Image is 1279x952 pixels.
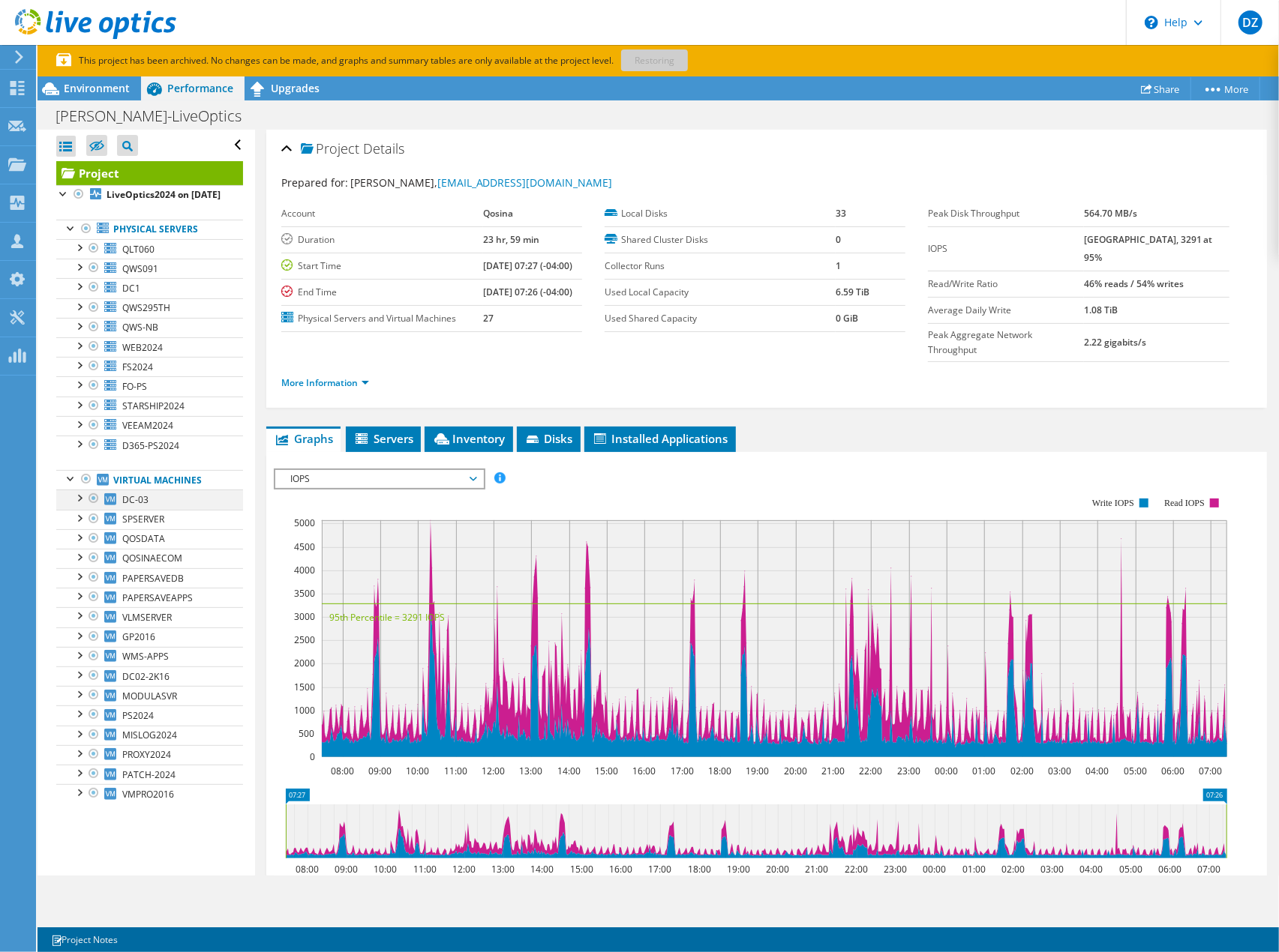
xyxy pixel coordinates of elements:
[274,431,333,446] span: Graphs
[299,727,314,740] text: 500
[281,175,348,190] label: Prepared for:
[570,863,593,876] text: 15:00
[56,765,243,784] a: PATCH-2024
[56,784,243,804] a: VMPRO2016
[483,207,513,220] b: Qosina
[122,552,182,564] span: QOSINAECOM
[452,863,476,876] text: 12:00
[56,416,243,436] a: VEEAM2024
[605,285,836,300] label: Used Local Capacity
[530,863,554,876] text: 14:00
[122,788,174,801] span: VMPRO2016
[353,431,413,446] span: Servers
[56,745,243,765] a: PROXY2024
[331,765,354,777] text: 08:00
[281,259,483,274] label: Start Time
[56,357,243,376] a: FS2024
[281,311,483,326] label: Physical Servers and Virtual Machines
[1130,77,1191,100] a: Share
[122,513,164,525] span: SPSERVER
[329,611,445,624] text: 95th Percentile = 3291 IOPS
[167,81,233,95] span: Performance
[49,108,265,124] h1: [PERSON_NAME]-LiveOptics
[1158,863,1181,876] text: 06:00
[605,259,836,274] label: Collector Runs
[335,863,358,876] text: 09:00
[56,588,243,607] a: PAPERSAVEAPPS
[56,705,243,725] a: PS2024
[483,312,494,325] b: 27
[294,610,315,623] text: 3000
[605,232,836,247] label: Shared Cluster Disks
[122,748,171,761] span: PROXY2024
[368,765,392,777] text: 09:00
[56,318,243,337] a: QWS-NB
[836,312,858,325] b: 0 GiB
[1124,765,1147,777] text: 05:00
[1001,863,1025,876] text: 02:00
[766,863,789,876] text: 20:00
[413,863,437,876] text: 11:00
[56,161,243,185] a: Project
[437,175,613,190] a: [EMAIL_ADDRESS][DOMAIN_NAME]
[671,765,694,777] text: 17:00
[294,704,315,717] text: 1000
[122,768,176,781] span: PATCH-2024
[363,139,404,157] span: Details
[519,765,542,777] text: 13:00
[56,627,243,647] a: GP2016
[836,259,841,272] b: 1
[122,630,155,643] span: GP2016
[406,765,429,777] text: 10:00
[859,765,882,777] text: 22:00
[1238,10,1262,34] span: DZ
[491,863,515,876] text: 13:00
[1084,233,1213,264] b: [GEOGRAPHIC_DATA], 3291 at 95%
[281,285,483,300] label: End Time
[432,431,506,446] span: Inventory
[56,686,243,705] a: MODULASVR
[122,301,170,314] span: QWS295TH
[1085,765,1109,777] text: 04:00
[56,278,243,298] a: DC1
[56,298,243,318] a: QWS295TH
[821,765,845,777] text: 21:00
[928,206,1083,221] label: Peak Disk Throughput
[928,277,1083,292] label: Read/Write Ratio
[294,540,315,553] text: 4500
[56,568,243,588] a: PAPERSAVEDB
[122,729,177,741] span: MISLOG2024
[122,419,173,432] span: VEEAM2024
[482,765,505,777] text: 12:00
[64,81,130,95] span: Environment
[727,863,750,876] text: 19:00
[294,657,315,669] text: 2000
[708,765,731,777] text: 18:00
[294,633,315,646] text: 2500
[56,607,243,627] a: VLMSERVER
[122,611,172,624] span: VLMSERVER
[56,647,243,666] a: WMS-APPS
[122,670,170,683] span: DC02-2K16
[283,470,476,488] span: IOPS
[935,765,958,777] text: 00:00
[605,206,836,221] label: Local Disks
[122,532,165,545] span: QOSDATA
[56,337,243,357] a: WEB2024
[122,380,147,393] span: FO-PS
[122,400,185,412] span: STARSHIP2024
[928,303,1083,318] label: Average Daily Write
[1010,765,1034,777] text: 02:00
[483,259,572,272] b: [DATE] 07:27 (-04:00)
[56,220,243,239] a: Physical Servers
[122,591,193,604] span: PAPERSAVEAPPS
[928,241,1083,256] label: IOPS
[1197,863,1220,876] text: 07:00
[122,650,169,663] span: WMS-APPS
[884,863,907,876] text: 23:00
[271,81,320,95] span: Upgrades
[294,564,315,576] text: 4000
[524,431,573,446] span: Disks
[1084,304,1118,316] b: 1.08 TiB
[836,286,869,298] b: 6.59 TiB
